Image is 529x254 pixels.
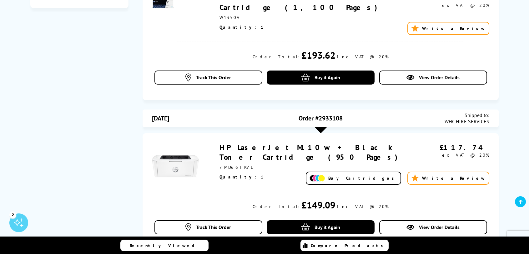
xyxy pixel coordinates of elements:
a: Buy Cartridges [306,172,401,185]
div: Order Total: [253,204,300,209]
span: Track This Order [196,224,231,230]
div: 7MD66FKVL [219,164,408,170]
span: Write a Review [422,175,486,181]
span: Quantity: 1 [219,174,264,180]
a: Write a Review [407,22,489,35]
span: Buy it Again [315,74,340,81]
a: Track This Order [154,220,262,234]
div: inc VAT @ 20% [337,204,389,209]
div: £149.09 [301,199,335,211]
a: View Order Details [379,220,487,234]
div: inc VAT @ 20% [337,54,389,60]
span: Buy it Again [315,224,340,230]
a: Compare Products [300,240,389,251]
div: £193.62 [301,49,335,61]
span: Recently Viewed [130,243,201,248]
span: Quantity: 1 [219,24,264,30]
span: WHC HIRE SERVICES [445,118,489,125]
div: ex VAT @ 20% [408,152,489,158]
span: View Order Details [419,74,460,81]
a: Buy it Again [267,71,375,85]
a: Recently Viewed [120,240,209,251]
div: £117.74 [408,143,489,152]
img: Add Cartridges [310,175,325,182]
div: Order Total: [253,54,300,60]
div: 2 [9,211,16,218]
span: [DATE] [152,114,169,122]
a: Buy it Again [267,220,375,234]
img: HP LaserJet M110w + Black Toner Cartridge (950 Pages) [152,143,199,189]
span: Track This Order [196,74,231,81]
span: Order #2933108 [299,114,343,122]
span: View Order Details [419,224,460,230]
div: ex VAT @ 20% [408,2,489,8]
a: Track This Order [154,71,262,85]
a: Write a Review [407,172,489,185]
a: HP LaserJet M110w + Black Toner Cartridge (950 Pages) [219,143,402,162]
span: Compare Products [311,243,386,248]
span: Buy Cartridges [328,175,397,181]
span: Shipped to: [445,112,489,118]
a: View Order Details [379,71,487,85]
div: W1350A [219,15,408,20]
span: Write a Review [422,26,486,31]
